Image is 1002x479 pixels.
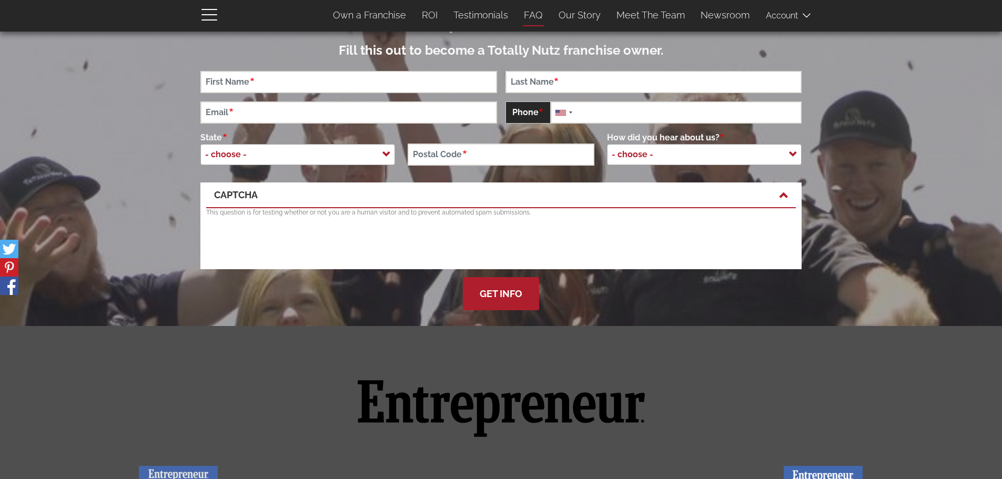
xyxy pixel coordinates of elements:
span: - choose - [608,144,664,165]
div: United States: +1 [551,102,575,123]
a: CAPTCHA [214,188,788,202]
span: - choose - [607,144,802,165]
p: This question is for testing whether or not you are a human visitor and to prevent automated spam... [206,208,796,217]
a: Own a Franchise [325,4,414,26]
input: +1 201-555-0123 [551,101,802,124]
a: FAQ [516,4,551,26]
span: Phone [505,101,551,124]
input: Email [200,101,497,124]
span: State [200,133,227,142]
span: How did you hear about us? [607,133,725,142]
h3: Fill this out to become a Totally Nutz franchise owner. [200,44,802,57]
span: - choose - [200,144,395,165]
iframe: reCAPTCHA [206,222,366,263]
a: Our Story [551,4,609,26]
input: Last Name [505,71,802,93]
span: - choose - [201,144,257,165]
input: Postal Code [408,144,594,166]
h2: Request Information [200,16,802,33]
img: Entrepreneur Magazine Logo [350,351,653,466]
a: ROI [414,4,446,26]
a: Meet The Team [609,4,693,26]
a: Testimonials [446,4,516,26]
button: Get Info [463,277,539,310]
a: Newsroom [693,4,757,26]
input: First Name [200,71,497,93]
